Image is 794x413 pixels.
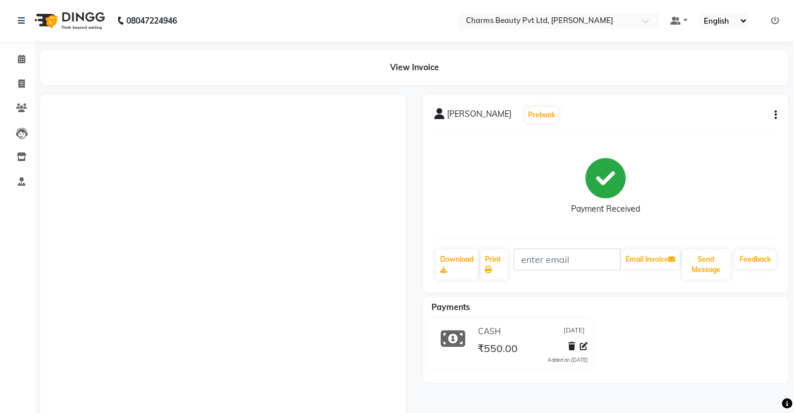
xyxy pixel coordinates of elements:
div: View Invoice [40,50,788,85]
button: Prebook [525,107,558,123]
a: Feedback [735,250,776,269]
button: Email Invoice [621,250,680,269]
a: Download [435,250,478,280]
button: Send Message [682,250,730,280]
span: ₹550.00 [477,342,518,358]
span: [DATE] [564,326,585,338]
a: Print [480,250,508,280]
input: enter email [514,248,620,270]
span: CASH [478,326,501,338]
img: logo [29,5,108,37]
div: Payment Received [571,203,640,215]
span: [PERSON_NAME] [447,108,511,124]
div: Added on [DATE] [548,356,588,364]
span: Payments [431,302,470,312]
b: 08047224946 [126,5,177,37]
